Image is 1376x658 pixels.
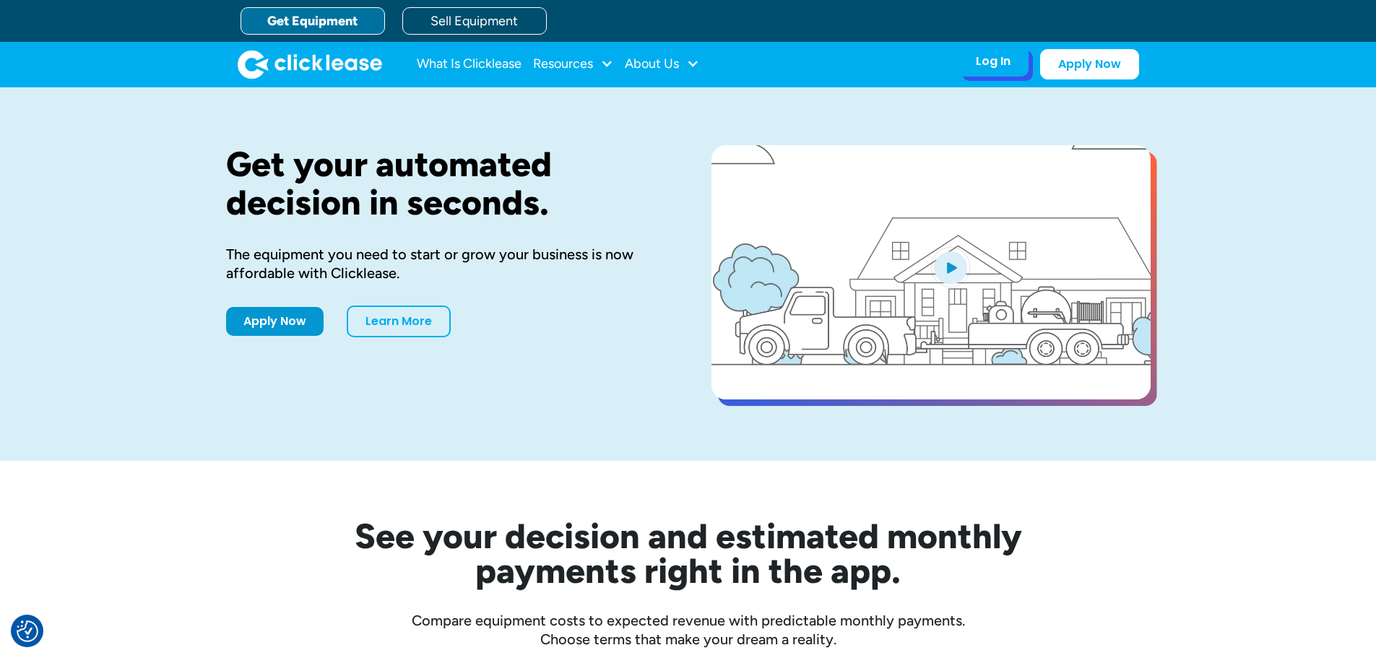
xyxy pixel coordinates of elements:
[226,307,324,336] a: Apply Now
[238,50,382,79] a: home
[17,620,38,642] button: Consent Preferences
[241,7,385,35] a: Get Equipment
[402,7,547,35] a: Sell Equipment
[226,611,1151,649] div: Compare equipment costs to expected revenue with predictable monthly payments. Choose terms that ...
[347,306,451,337] a: Learn More
[931,247,970,287] img: Blue play button logo on a light blue circular background
[976,54,1011,69] div: Log In
[625,50,699,79] div: About Us
[1040,49,1139,79] a: Apply Now
[711,145,1151,399] a: open lightbox
[284,519,1093,588] h2: See your decision and estimated monthly payments right in the app.
[226,145,665,222] h1: Get your automated decision in seconds.
[417,50,522,79] a: What Is Clicklease
[226,245,665,282] div: The equipment you need to start or grow your business is now affordable with Clicklease.
[17,620,38,642] img: Revisit consent button
[238,50,382,79] img: Clicklease logo
[533,50,613,79] div: Resources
